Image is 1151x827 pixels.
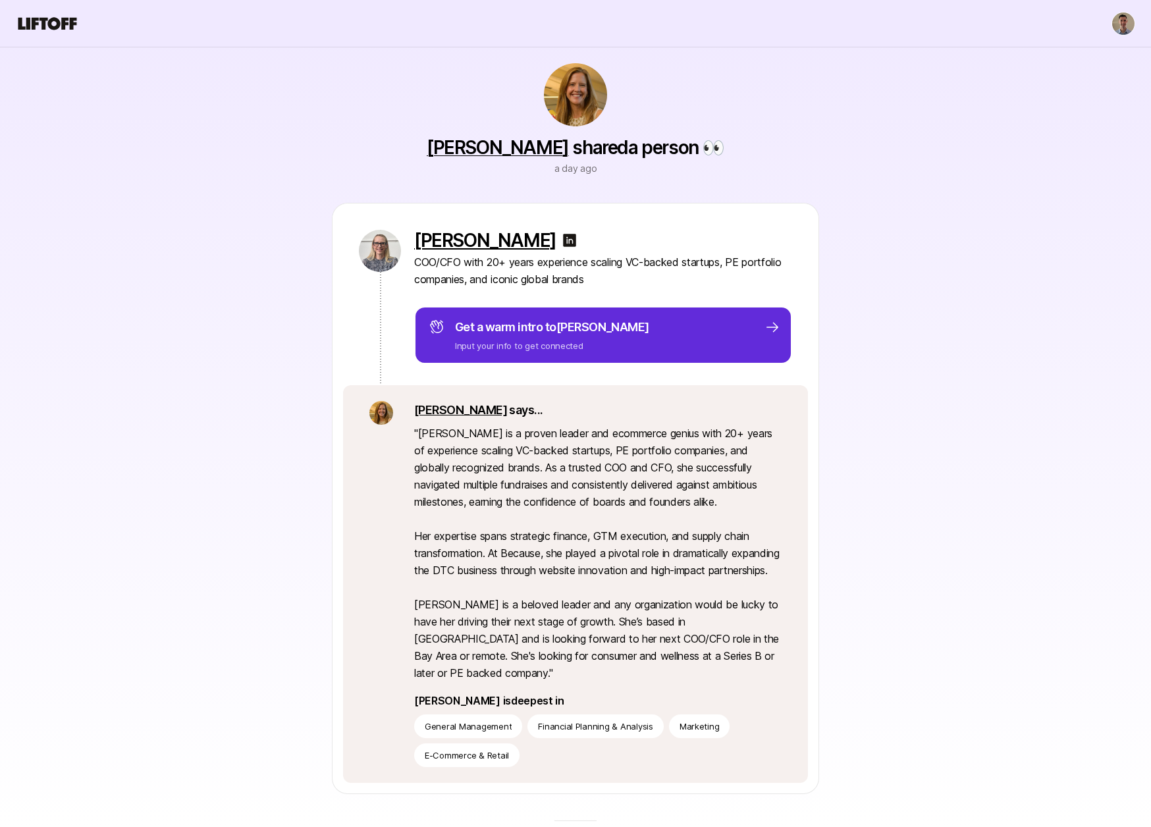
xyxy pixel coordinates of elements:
a: [PERSON_NAME] [414,230,556,251]
p: " [PERSON_NAME] is a proven leader and ecommerce genius with 20+ years of experience scaling VC-b... [414,425,782,681]
p: COO/CFO with 20+ years experience scaling VC-backed startups, PE portfolio companies, and iconic ... [414,253,792,288]
button: Ben Levinson [1111,12,1135,36]
a: [PERSON_NAME] [427,136,569,159]
p: a day ago [554,161,597,176]
p: Input your info to get connected [455,339,649,352]
p: General Management [425,720,512,733]
img: 1c876546_831b_4467_95e0_2c0aca472c45.jpg [359,230,401,272]
img: linkedin-logo [562,232,577,248]
p: E-Commerce & Retail [425,749,509,762]
p: shared a person 👀 [427,137,724,158]
span: to [PERSON_NAME] [545,320,649,334]
img: 51df712d_3d1e_4cd3_81be_ad2d4a32c205.jpg [369,401,393,425]
img: 51df712d_3d1e_4cd3_81be_ad2d4a32c205.jpg [544,63,607,126]
p: [PERSON_NAME] is deepest in [414,692,782,709]
p: says... [414,401,782,419]
a: [PERSON_NAME] [414,403,507,417]
p: Get a warm intro [455,318,649,336]
img: Ben Levinson [1112,13,1135,35]
p: Marketing [680,720,720,733]
p: Financial Planning & Analysis [538,720,653,733]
